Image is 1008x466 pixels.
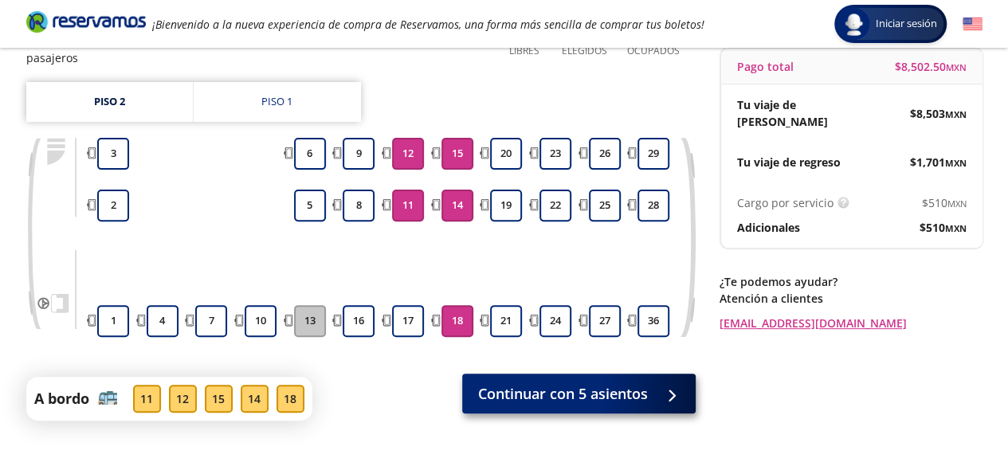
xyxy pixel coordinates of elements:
button: 4 [147,305,178,337]
iframe: Messagebird Livechat Widget [916,374,992,450]
button: 17 [392,305,424,337]
button: 28 [637,190,669,221]
button: 14 [441,190,473,221]
button: 19 [490,190,522,221]
div: 15 [205,385,233,413]
span: Continuar con 5 asientos [478,383,648,405]
button: English [963,14,983,34]
button: 6 [294,138,326,170]
i: Brand Logo [26,10,146,33]
div: 11 [133,385,161,413]
button: 11 [392,190,424,221]
div: 14 [241,385,269,413]
div: 18 [277,385,304,413]
span: Iniciar sesión [869,16,943,32]
a: [EMAIL_ADDRESS][DOMAIN_NAME] [720,315,983,331]
p: Cargo por servicio [737,194,833,211]
button: 26 [589,138,621,170]
button: 1 [97,305,129,337]
div: Piso 1 [261,94,292,110]
button: 15 [441,138,473,170]
button: 22 [539,190,571,221]
p: Pago total [737,58,794,75]
p: Tu viaje de [PERSON_NAME] [737,96,852,130]
span: $ 8,502.50 [895,58,967,75]
button: 8 [343,190,375,221]
span: $ 8,503 [910,105,967,122]
button: 27 [589,305,621,337]
em: ¡Bienvenido a la nueva experiencia de compra de Reservamos, una forma más sencilla de comprar tus... [152,17,704,32]
button: 18 [441,305,473,337]
button: 9 [343,138,375,170]
p: Tu viaje de regreso [737,154,841,170]
div: 12 [169,385,197,413]
span: $ 1,701 [910,154,967,170]
p: Elige los asientos que necesites, en seguida te solicitaremos los datos de los pasajeros [26,33,487,66]
button: 3 [97,138,129,170]
a: Piso 2 [26,82,193,122]
button: Continuar con 5 asientos [462,374,696,413]
a: Piso 1 [194,82,361,122]
button: 29 [637,138,669,170]
button: 2 [97,190,129,221]
p: Atención a clientes [720,290,983,307]
small: MXN [946,61,967,73]
button: 24 [539,305,571,337]
small: MXN [947,198,967,210]
button: 12 [392,138,424,170]
span: $ 510 [922,194,967,211]
button: 7 [195,305,227,337]
button: 16 [343,305,375,337]
button: 5 [294,190,326,221]
p: A bordo [34,388,89,409]
button: 20 [490,138,522,170]
small: MXN [945,108,967,120]
button: 25 [589,190,621,221]
p: ¿Te podemos ayudar? [720,273,983,290]
small: MXN [945,157,967,169]
p: Adicionales [737,219,800,236]
button: 21 [490,305,522,337]
button: 36 [637,305,669,337]
span: $ 510 [920,219,967,236]
a: Brand Logo [26,10,146,38]
button: 23 [539,138,571,170]
small: MXN [945,222,967,234]
button: 10 [245,305,277,337]
button: 13 [294,305,326,337]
